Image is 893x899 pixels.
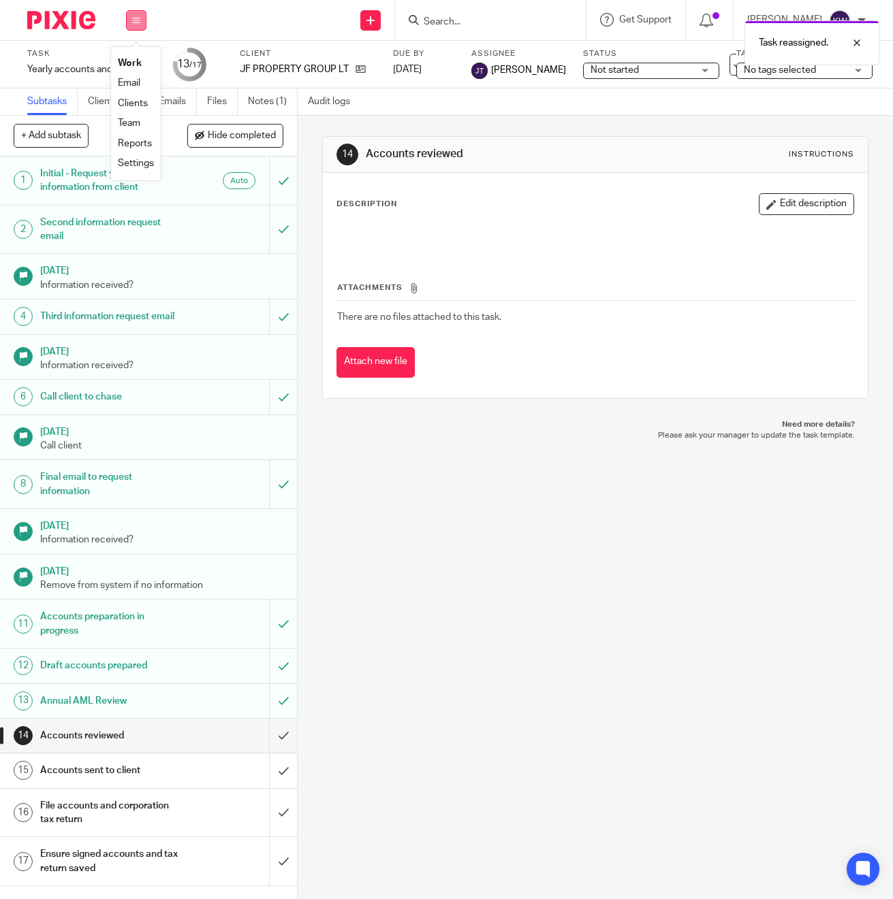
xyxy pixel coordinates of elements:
[14,761,33,780] div: 15
[118,159,154,168] a: Settings
[189,61,202,69] small: /17
[240,48,376,59] label: Client
[393,65,422,74] span: [DATE]
[337,312,501,322] span: There are no files attached to this task.
[177,56,202,72] div: 13
[40,439,283,453] p: Call client
[14,307,33,326] div: 4
[240,63,349,76] p: JF PROPERTY GROUP LTD
[40,844,184,879] h1: Ensure signed accounts and tax return saved
[393,48,454,59] label: Due by
[40,561,283,578] h1: [DATE]
[118,99,148,108] a: Clients
[118,78,140,88] a: Email
[40,578,283,592] p: Remove from system if no information
[118,118,140,128] a: Team
[366,147,625,161] h1: Accounts reviewed
[14,124,89,147] button: + Add subtask
[207,88,238,115] a: Files
[491,63,566,77] span: [PERSON_NAME]
[27,48,156,59] label: Task
[40,278,283,292] p: Information received?
[336,419,854,430] p: Need more details?
[14,171,33,190] div: 1
[829,10,851,31] img: svg%3E
[14,387,33,406] div: 6
[14,475,33,494] div: 8
[40,422,283,439] h1: [DATE]
[40,533,283,546] p: Information received?
[40,516,283,533] h1: [DATE]
[40,467,184,502] h1: Final email to request information
[40,606,184,641] h1: Accounts preparation in progress
[14,656,33,675] div: 12
[14,852,33,871] div: 17
[337,284,403,291] span: Attachments
[336,144,358,165] div: 14
[40,342,283,359] h1: [DATE]
[118,59,142,68] a: Work
[591,65,639,75] span: Not started
[27,88,78,115] a: Subtasks
[159,88,197,115] a: Emails
[40,691,184,711] h1: Annual AML Review
[40,655,184,676] h1: Draft accounts prepared
[336,347,415,378] button: Attach new file
[223,172,255,189] div: Auto
[744,65,816,75] span: No tags selected
[308,88,360,115] a: Audit logs
[14,726,33,745] div: 14
[208,131,276,142] span: Hide completed
[118,139,152,148] a: Reports
[759,193,854,215] button: Edit description
[14,691,33,710] div: 13
[422,16,545,29] input: Search
[14,615,33,634] div: 11
[40,760,184,781] h1: Accounts sent to client
[27,63,156,76] div: Yearly accounts and tax return
[248,88,298,115] a: Notes (1)
[336,430,854,441] p: Please ask your manager to update the task template.
[789,149,854,160] div: Instructions
[40,212,184,247] h1: Second information request email
[40,306,184,327] h1: Third information request email
[40,163,184,198] h1: Initial - Request year end information from client
[759,36,828,50] p: Task reassigned.
[471,63,488,79] img: svg%3E
[187,124,283,147] button: Hide completed
[40,359,283,372] p: Information received?
[40,725,184,746] h1: Accounts reviewed
[40,261,283,278] h1: [DATE]
[336,199,397,210] p: Description
[88,88,148,115] a: Client tasks
[14,220,33,239] div: 2
[27,11,95,29] img: Pixie
[14,803,33,822] div: 16
[40,796,184,830] h1: File accounts and corporation tax return
[40,387,184,407] h1: Call client to chase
